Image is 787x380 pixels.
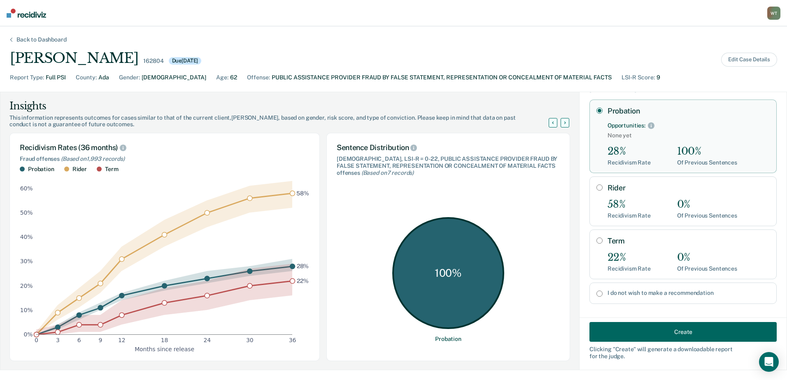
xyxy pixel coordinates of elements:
div: 9 [657,73,660,82]
text: 18 [161,337,168,343]
div: Ada [98,73,109,82]
span: None yet [608,132,770,139]
div: Probation [435,336,461,343]
text: 58% [296,190,309,196]
div: Probation [28,166,54,173]
button: Create [589,322,777,342]
div: 28% [608,146,651,158]
g: x-axis label [135,345,194,352]
text: 6 [77,337,81,343]
label: Rider [608,183,770,192]
text: 24 [203,337,211,343]
div: Insights [9,100,559,113]
div: 0% [677,199,737,211]
text: 3 [56,337,60,343]
div: [PERSON_NAME] [10,50,138,67]
div: Report Type : [10,73,44,82]
div: Back to Dashboard [7,36,77,43]
text: 30 [246,337,254,343]
div: Due [DATE] [169,57,202,65]
div: LSI-R Score : [622,73,655,82]
div: Recidivism Rate [608,159,651,166]
text: 9 [99,337,102,343]
div: Rider [72,166,87,173]
div: Recidivism Rate [608,265,651,272]
div: Sentence Distribution [337,143,560,152]
label: Probation [608,107,770,116]
div: Clicking " Create " will generate a downloadable report for the judge. [589,346,777,360]
div: Gender : [119,73,140,82]
div: 162804 [143,58,163,65]
text: 22% [297,277,309,284]
text: 20% [20,282,33,289]
text: Months since release [135,345,194,352]
span: (Based on 1,993 records ) [61,155,125,162]
div: Open Intercom Messenger [759,352,779,372]
div: County : [76,73,97,82]
div: 58% [608,199,651,211]
text: 12 [118,337,126,343]
img: Recidiviz [7,9,46,18]
text: 28% [297,263,309,269]
div: [DEMOGRAPHIC_DATA] [142,73,206,82]
div: Recidivism Rates (36 months) [20,143,310,152]
div: 0% [677,252,737,264]
label: Term [608,236,770,246]
div: 100 % [392,217,504,329]
text: 0 [35,337,38,343]
text: 36 [289,337,296,343]
div: Recidivism Rate [608,212,651,219]
div: 22% [608,252,651,264]
div: 62 [230,73,237,82]
div: Term [105,166,118,173]
div: Offense : [247,73,270,82]
div: [DEMOGRAPHIC_DATA], LSI-R = 0-22, PUBLIC ASSISTANCE PROVIDER FRAUD BY FALSE STATEMENT, REPRESENTA... [337,155,560,176]
div: Age : [216,73,228,82]
g: x-axis tick label [35,337,296,343]
span: (Based on 7 records ) [361,169,414,176]
div: Of Previous Sentences [677,159,737,166]
button: WT [767,7,780,20]
text: 10% [20,306,33,313]
g: text [296,190,309,284]
text: 40% [20,234,33,240]
text: 50% [20,209,33,216]
div: PUBLIC ASSISTANCE PROVIDER FRAUD BY FALSE STATEMENT, REPRESENTATION OR CONCEALMENT OF MATERIAL FACTS [272,73,612,82]
div: Fraud offenses [20,155,310,162]
text: 30% [20,258,33,264]
div: Full PSI [46,73,66,82]
div: Opportunities: [608,122,645,129]
button: Edit Case Details [721,53,777,67]
div: This information represents outcomes for cases similar to that of the current client, [PERSON_NAM... [9,114,559,128]
g: y-axis tick label [20,185,33,337]
div: Of Previous Sentences [677,212,737,219]
label: I do not wish to make a recommendation [608,290,770,297]
div: Of Previous Sentences [677,265,737,272]
text: 60% [20,185,33,191]
text: 0% [24,331,33,338]
div: 100% [677,146,737,158]
g: area [36,181,292,334]
div: W T [767,7,780,20]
